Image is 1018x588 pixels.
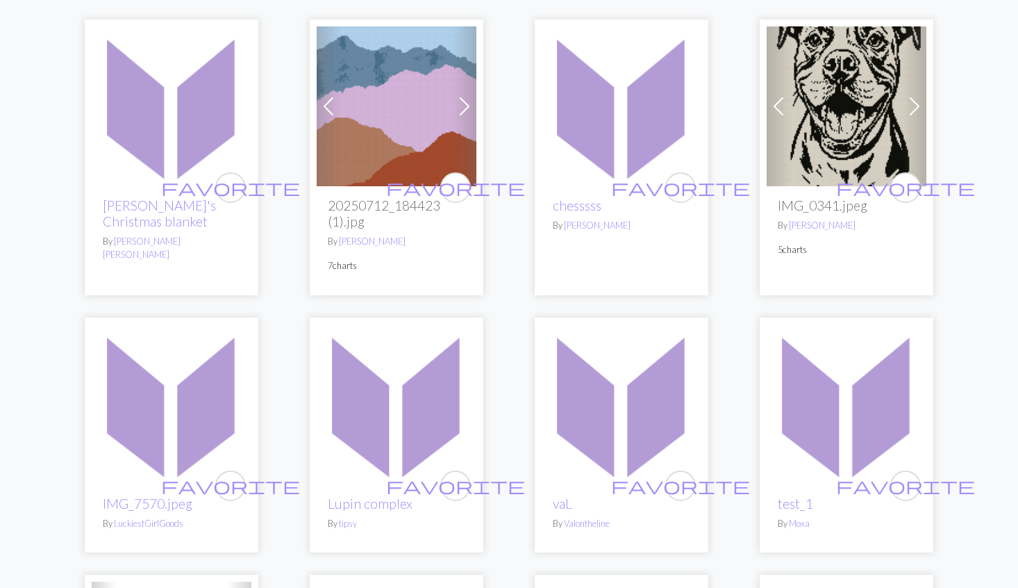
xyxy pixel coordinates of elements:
button: favourite [665,471,696,501]
a: chesssss [542,98,701,111]
i: favourite [386,472,525,500]
button: favourite [440,471,471,501]
p: By [328,517,465,530]
a: vaL [542,396,701,409]
img: vaL [542,325,701,484]
img: IMG_7570.jpeg [92,325,251,484]
a: IMG_0341.jpeg [767,98,926,111]
img: Ateez-Logo-2018.png [767,325,926,484]
i: favourite [836,472,975,500]
i: favourite [611,472,750,500]
img: Michelle's Christmas blanket [92,26,251,186]
span: favorite [836,475,975,496]
a: test_1 [778,496,813,512]
a: IMG_7570.jpeg [103,496,192,512]
h2: IMG_0341.jpeg [778,197,915,213]
a: Mountains_4colors [317,98,476,111]
a: IMG_7570.jpeg [92,396,251,409]
button: favourite [215,471,246,501]
button: favourite [665,172,696,203]
i: favourite [161,174,300,202]
a: Lupin complex [328,496,412,512]
a: [PERSON_NAME] [PERSON_NAME] [103,236,181,260]
a: [PERSON_NAME]'s Christmas blanket [103,197,216,229]
i: favourite [386,174,525,202]
span: favorite [386,177,525,198]
p: 5 charts [778,243,915,256]
p: By [778,517,915,530]
span: favorite [836,177,975,198]
p: By [778,219,915,232]
img: Mountains_4colors [317,26,476,186]
button: favourite [890,172,921,203]
h2: 20250712_184423 (1).jpg [328,197,465,229]
p: By [553,219,690,232]
span: favorite [386,475,525,496]
p: 7 charts [328,259,465,272]
p: By [553,517,690,530]
button: favourite [215,172,246,203]
i: favourite [161,472,300,500]
span: favorite [611,177,750,198]
a: Lupin complex [317,396,476,409]
p: By [103,517,240,530]
img: Lupin complex [317,325,476,484]
a: [PERSON_NAME] [789,220,856,231]
a: [PERSON_NAME] [339,236,406,247]
span: favorite [161,475,300,496]
a: Michelle's Christmas blanket [92,98,251,111]
a: Moxa [789,518,810,529]
a: Ateez-Logo-2018.png [767,396,926,409]
span: favorite [161,177,300,198]
button: favourite [890,471,921,501]
button: favourite [440,172,471,203]
a: vaL [553,496,572,512]
img: IMG_0341.jpeg [767,26,926,186]
a: tipsy [339,518,357,529]
p: By [328,235,465,248]
i: favourite [611,174,750,202]
p: By [103,235,240,261]
span: favorite [611,475,750,496]
a: LuckiestGirlGoods [114,518,183,529]
a: [PERSON_NAME] [564,220,631,231]
a: Valontheline [564,518,610,529]
i: favourite [836,174,975,202]
img: chesssss [542,26,701,186]
a: chesssss [553,197,601,213]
